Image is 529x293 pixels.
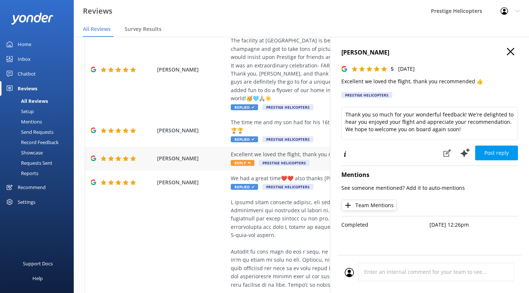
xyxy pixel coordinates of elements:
h3: Reviews [83,5,112,17]
span: Survey Results [125,25,161,33]
span: Replied [231,136,258,142]
span: 5 [391,65,394,72]
div: Prestige Helicopters [341,92,392,98]
div: Showcase [4,147,43,158]
a: Mentions [4,116,74,127]
a: Requests Sent [4,158,74,168]
img: user_profile.svg [345,268,354,277]
div: Send Requests [4,127,53,137]
p: See someone mentioned? Add it to auto-mentions [341,184,518,192]
a: Setup [4,106,74,116]
a: All Reviews [4,96,74,106]
div: The time me and my son had for his 16th birthday there was a 10/10 I absolutely loved it🏆🏆🏆🏆 [231,118,468,135]
a: Record Feedback [4,137,74,147]
h4: Mentions [341,170,518,180]
p: Excellent we loved the flight, thank you recommended 👍 [341,77,518,86]
div: Reviews [18,81,37,96]
a: Showcase [4,147,74,158]
div: Home [18,37,31,52]
div: We had a great time❤️❤️ also thanks [PERSON_NAME] for being the best pilot ever [231,174,468,182]
div: Setup [4,106,34,116]
div: Rich was awesome and made the trip so EXTRA!!! Prestige Helicopters Inc is a fabulous outfit! The... [231,28,468,103]
p: Completed [341,221,430,229]
span: Prestige Helicopters [262,184,313,190]
img: yonder-white-logo.png [11,13,53,25]
span: Replied [231,184,258,190]
span: All Reviews [83,25,111,33]
textarea: Thank you so much for your wonderful feedback! We're delighted to hear you enjoyed your flight an... [341,107,518,140]
div: Excellent we loved the flight, thank you recommended 👍 [231,150,468,158]
span: [PERSON_NAME] [157,154,227,163]
button: Post reply [475,146,518,160]
span: [PERSON_NAME] [157,126,227,135]
div: Support Docs [23,256,53,271]
div: Record Feedback [4,137,59,147]
p: [DATE] [398,65,415,73]
div: All Reviews [4,96,48,106]
div: Requests Sent [4,158,52,168]
button: Close [507,48,514,56]
div: Reports [4,168,38,178]
div: Settings [18,195,35,209]
span: Reply [231,160,254,166]
span: Prestige Helicopters [259,160,310,166]
span: Replied [231,104,258,110]
div: Chatbot [18,66,36,81]
div: Help [32,271,43,286]
span: [PERSON_NAME] [157,178,227,186]
div: Inbox [18,52,31,66]
a: Send Requests [4,127,74,137]
a: Reports [4,168,74,178]
span: [PERSON_NAME] [157,66,227,74]
div: Recommend [18,180,46,195]
div: Mentions [4,116,42,127]
p: [DATE] 12:26pm [430,221,518,229]
span: Prestige Helicopters [262,136,313,142]
span: Prestige Helicopters [262,104,313,110]
button: Team Mentions [341,200,397,211]
h4: [PERSON_NAME] [341,48,518,57]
